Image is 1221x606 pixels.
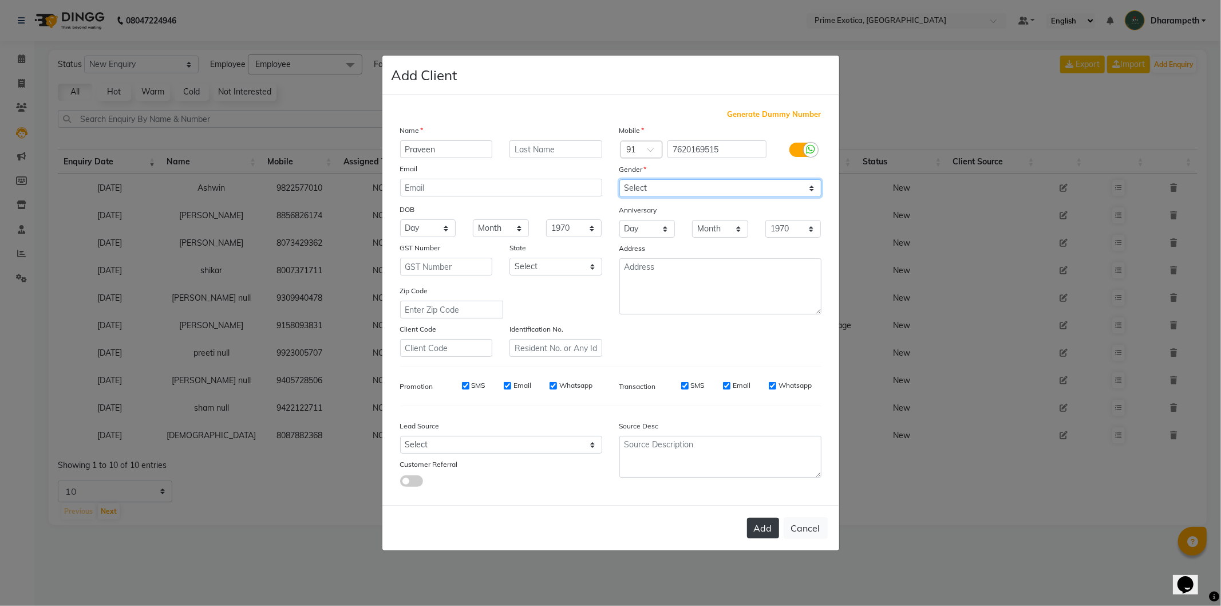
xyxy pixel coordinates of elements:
[619,421,659,431] label: Source Desc
[619,125,645,136] label: Mobile
[619,205,657,215] label: Anniversary
[472,380,485,391] label: SMS
[392,65,457,85] h4: Add Client
[400,286,428,296] label: Zip Code
[509,339,602,357] input: Resident No. or Any Id
[400,324,437,335] label: Client Code
[400,339,493,357] input: Client Code
[619,243,646,254] label: Address
[400,258,493,276] input: GST Number
[400,381,433,392] label: Promotion
[400,459,458,470] label: Customer Referral
[400,421,440,431] label: Lead Source
[619,381,656,392] label: Transaction
[728,109,821,120] span: Generate Dummy Number
[509,324,563,335] label: Identification No.
[747,518,779,538] button: Add
[733,380,750,391] label: Email
[400,125,424,136] label: Name
[1173,560,1210,595] iframe: chat widget
[779,380,812,391] label: Whatsapp
[400,164,418,174] label: Email
[667,140,766,158] input: Mobile
[509,140,602,158] input: Last Name
[513,380,531,391] label: Email
[559,380,592,391] label: Whatsapp
[400,243,441,253] label: GST Number
[400,301,503,318] input: Enter Zip Code
[784,517,828,539] button: Cancel
[400,204,415,215] label: DOB
[691,380,705,391] label: SMS
[619,164,647,175] label: Gender
[400,140,493,158] input: First Name
[400,179,602,196] input: Email
[509,243,526,253] label: State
